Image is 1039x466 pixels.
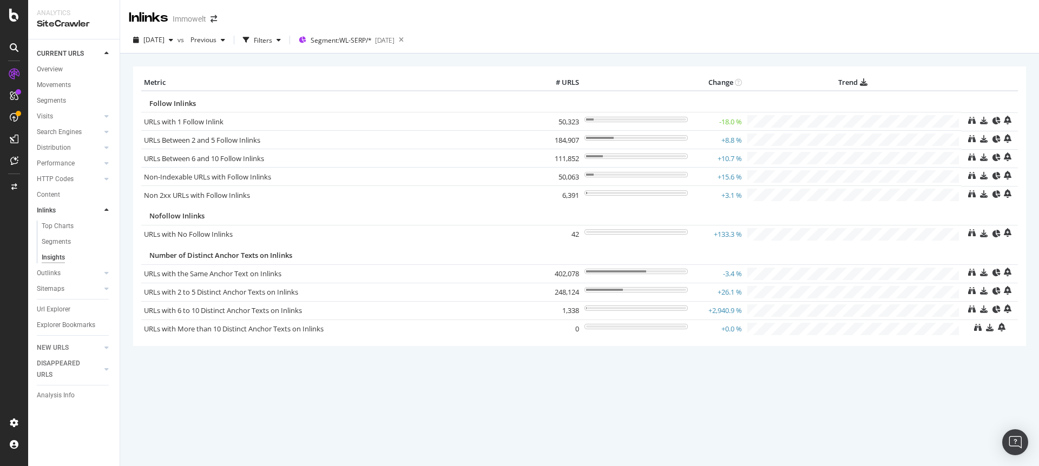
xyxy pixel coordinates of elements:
div: Url Explorer [37,304,70,315]
td: +15.6 % [691,168,745,186]
div: bell-plus [1004,152,1011,161]
a: Movements [37,79,112,91]
td: 42 [538,225,582,243]
span: vs [177,35,186,44]
div: bell-plus [1004,189,1011,198]
button: [DATE] [129,31,177,49]
div: bell-plus [1004,286,1011,295]
div: bell-plus [1004,171,1011,179]
td: -18.0 % [691,112,745,131]
div: bell-plus [1004,228,1011,237]
button: Filters [239,31,285,49]
div: Content [37,189,60,201]
a: Top Charts [42,221,112,232]
td: 248,124 [538,283,582,301]
td: 402,078 [538,264,582,283]
a: Explorer Bookmarks [37,319,112,331]
a: Insights [42,252,112,263]
div: Inlinks [129,9,168,27]
td: 0 [538,319,582,338]
div: bell-plus [1004,268,1011,276]
div: Performance [37,158,75,169]
div: Top Charts [42,221,74,232]
button: Previous [186,31,229,49]
span: Previous [186,35,216,44]
div: Analysis Info [37,390,75,401]
div: bell-plus [998,323,1005,331]
div: Open Intercom Messenger [1002,429,1028,455]
td: +2,940.9 % [691,301,745,319]
td: +26.1 % [691,283,745,301]
div: arrow-right-arrow-left [211,15,217,23]
a: Performance [37,158,101,169]
a: HTTP Codes [37,174,101,185]
a: Non 2xx URLs with Follow Inlinks [144,190,250,200]
th: Metric [141,75,538,91]
div: Movements [37,79,71,91]
a: URLs with 6 to 10 Distinct Anchor Texts on Inlinks [144,305,302,315]
div: Immowelt [173,14,206,24]
a: Inlinks [37,205,101,216]
div: SiteCrawler [37,18,111,30]
a: Url Explorer [37,304,112,315]
a: URLs Between 6 and 10 Follow Inlinks [144,154,264,163]
a: URLs with 2 to 5 Distinct Anchor Texts on Inlinks [144,287,298,297]
a: CURRENT URLS [37,48,101,59]
div: Analytics [37,9,111,18]
div: Explorer Bookmarks [37,319,95,331]
div: Segments [37,95,66,106]
td: +0.0 % [691,319,745,338]
span: 2025 Aug. 8th [143,35,165,44]
div: Inlinks [37,205,56,216]
a: URLs Between 2 and 5 Follow Inlinks [144,135,260,145]
a: Content [37,189,112,201]
td: 50,063 [538,168,582,186]
td: 111,852 [538,149,582,168]
div: bell-plus [1004,304,1011,313]
a: NEW URLS [37,342,101,354]
td: +3.1 % [691,186,745,204]
a: Segments [42,236,112,248]
a: Outlinks [37,268,101,279]
div: HTTP Codes [37,174,74,185]
a: URLs with 1 Follow Inlink [144,117,223,127]
a: Search Engines [37,127,101,138]
div: Search Engines [37,127,82,138]
a: Sitemaps [37,283,101,295]
td: +8.8 % [691,131,745,149]
div: Sitemaps [37,283,64,295]
a: Non-Indexable URLs with Follow Inlinks [144,172,271,182]
div: Outlinks [37,268,61,279]
td: +10.7 % [691,149,745,168]
a: URLs with No Follow Inlinks [144,229,233,239]
div: [DATE] [375,36,394,45]
div: Filters [254,36,272,45]
a: URLs with the Same Anchor Text on Inlinks [144,269,281,278]
td: 50,323 [538,112,582,131]
th: # URLS [538,75,582,91]
td: +133.3 % [691,225,745,243]
a: URLs with More than 10 Distinct Anchor Texts on Inlinks [144,324,324,334]
div: bell-plus [1004,116,1011,124]
td: 184,907 [538,131,582,149]
div: NEW URLS [37,342,69,354]
div: Segments [42,236,71,248]
a: Overview [37,64,112,75]
span: Nofollow Inlinks [149,211,205,221]
div: Overview [37,64,63,75]
div: bell-plus [1004,134,1011,143]
span: Follow Inlinks [149,98,196,108]
th: Trend [745,75,962,91]
th: Change [691,75,745,91]
div: DISAPPEARED URLS [37,358,91,381]
a: Visits [37,111,101,122]
a: Analysis Info [37,390,112,401]
a: Distribution [37,142,101,154]
td: 6,391 [538,186,582,204]
td: -3.4 % [691,264,745,283]
div: Distribution [37,142,71,154]
button: Segment:WL-SERP/*[DATE] [294,31,394,49]
span: Number of Distinct Anchor Texts on Inlinks [149,250,292,260]
div: Insights [42,252,65,263]
div: Visits [37,111,53,122]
